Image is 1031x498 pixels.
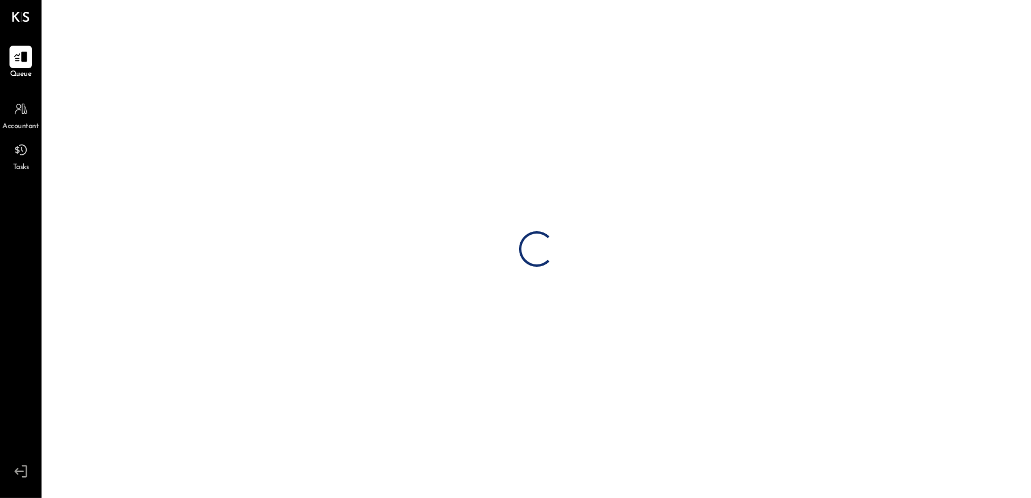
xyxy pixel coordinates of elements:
[3,122,39,132] span: Accountant
[10,69,32,80] span: Queue
[1,98,41,132] a: Accountant
[1,46,41,80] a: Queue
[13,162,29,173] span: Tasks
[1,139,41,173] a: Tasks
